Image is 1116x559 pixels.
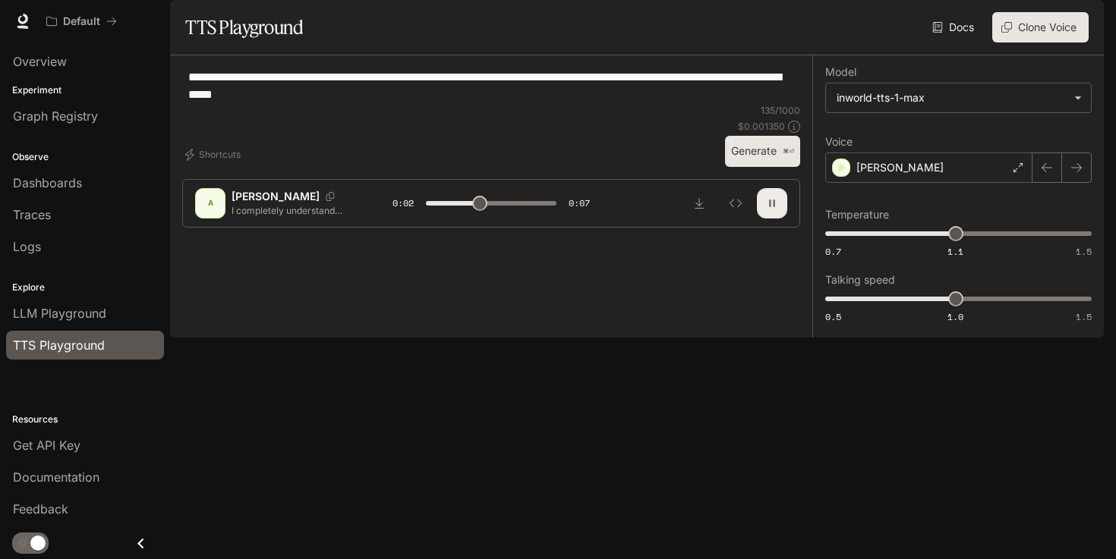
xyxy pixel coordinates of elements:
p: Model [825,67,856,77]
p: $ 0.001350 [738,120,785,133]
button: Shortcuts [182,143,247,167]
p: 135 / 1000 [761,104,800,117]
p: Default [63,15,100,28]
button: Download audio [684,188,714,218]
span: 1.0 [947,310,963,323]
p: [PERSON_NAME] [232,189,320,204]
p: Talking speed [825,275,895,285]
p: [PERSON_NAME] [856,160,944,175]
span: 1.1 [947,245,963,258]
span: 0.7 [825,245,841,258]
button: All workspaces [39,6,124,36]
a: Docs [929,12,980,42]
p: Voice [825,137,853,147]
span: 1.5 [1076,245,1092,258]
div: inworld-tts-1-max [826,83,1091,112]
div: A [198,191,222,215]
button: Clone Voice [992,12,1089,42]
button: Copy Voice ID [320,192,341,201]
p: ⌘⏎ [783,147,794,156]
button: Inspect [720,188,751,218]
button: Generate⌘⏎ [725,136,800,167]
div: inworld-tts-1-max [837,90,1067,105]
p: Temperature [825,209,889,220]
span: 1.5 [1076,310,1092,323]
span: 0.5 [825,310,841,323]
span: 0:07 [569,196,590,211]
h1: TTS Playground [185,12,303,42]
span: 0:02 [392,196,414,211]
p: I completely understand your frustration with this situation. Let me look into your account detai... [232,204,356,217]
